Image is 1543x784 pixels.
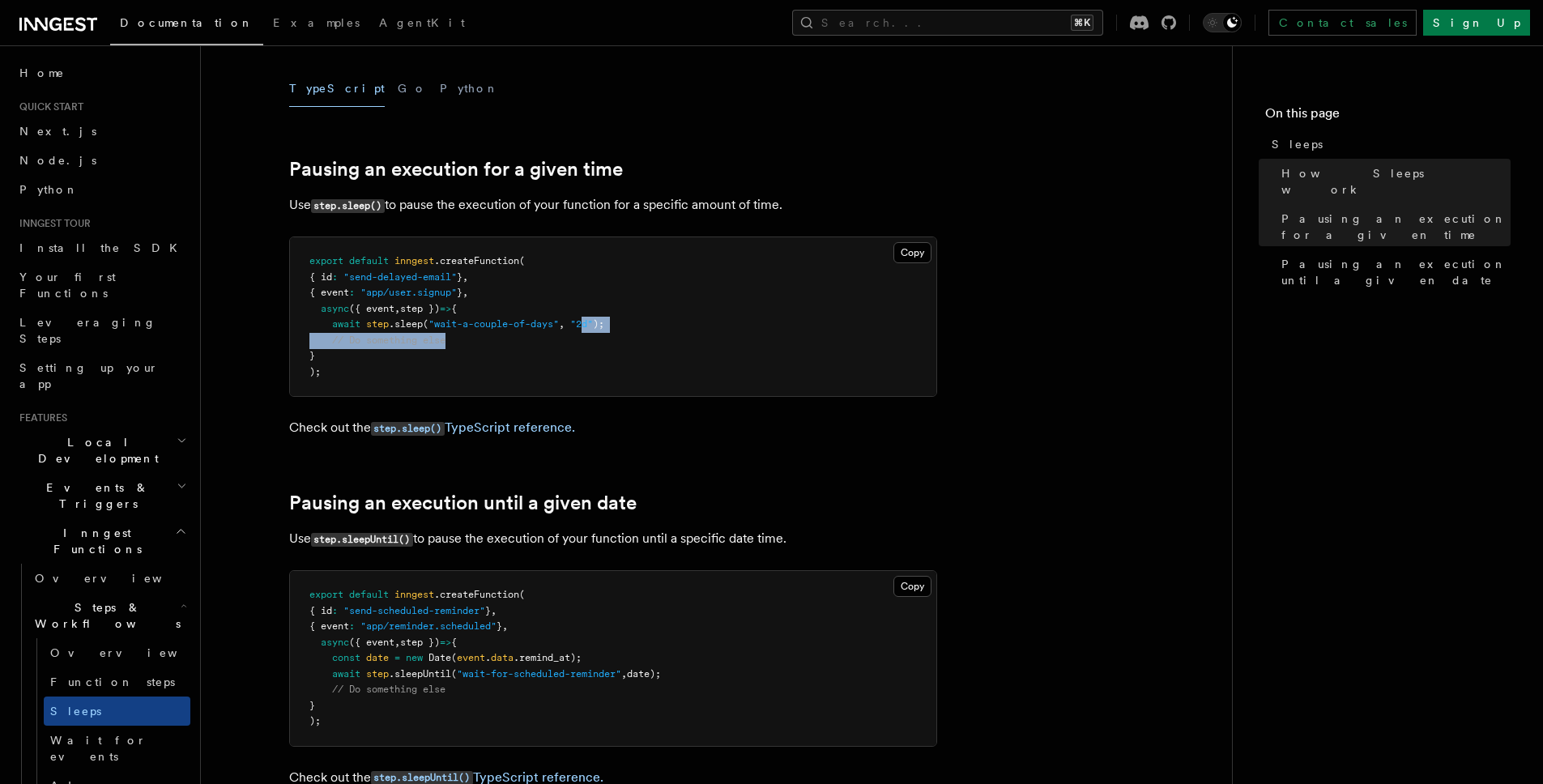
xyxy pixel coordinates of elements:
span: Features [13,411,67,424]
span: ( [519,589,525,600]
span: Next.js [19,125,96,138]
button: Steps & Workflows [28,593,190,638]
span: { id [309,605,332,616]
span: async [321,637,349,648]
a: Documentation [110,5,263,45]
a: Overview [44,638,190,667]
button: TypeScript [289,70,385,107]
span: step }) [400,303,440,314]
span: step [366,668,389,680]
span: Overview [35,572,202,585]
span: Local Development [13,434,177,467]
span: AgentKit [379,16,465,29]
span: .sleepUntil [389,668,451,680]
span: . [485,652,491,663]
button: Local Development [13,428,190,473]
span: { event [309,620,349,632]
span: .sleep [389,318,423,330]
span: : [332,271,338,283]
a: Pausing an execution until a given date [289,492,637,514]
span: inngest [394,589,434,600]
span: : [349,287,355,298]
button: Toggle dark mode [1203,13,1242,32]
a: Your first Functions [13,262,190,308]
span: .createFunction [434,589,519,600]
span: // Do something else [332,684,445,695]
p: Use to pause the execution of your function until a specific date time. [289,527,937,551]
a: Sleeps [1265,130,1511,159]
span: Inngest tour [13,217,91,230]
span: default [349,589,389,600]
a: Pausing an execution for a given time [289,158,623,181]
span: export [309,589,343,600]
span: inngest [394,255,434,266]
span: ); [309,366,321,377]
span: new [406,652,423,663]
span: Pausing an execution for a given time [1281,211,1511,243]
span: "send-scheduled-reminder" [343,605,485,616]
code: step.sleep() [371,422,445,436]
a: Pausing an execution for a given time [1275,204,1511,249]
button: Python [440,70,499,107]
h4: On this page [1265,104,1511,130]
span: Python [19,183,79,196]
span: "wait-a-couple-of-days" [428,318,559,330]
span: How Sleeps work [1281,165,1511,198]
span: Setting up your app [19,361,159,390]
a: Function steps [44,667,190,697]
a: Setting up your app [13,353,190,398]
span: { id [309,271,332,283]
a: Install the SDK [13,233,190,262]
a: Sleeps [44,697,190,726]
span: , [394,637,400,648]
span: } [497,620,502,632]
span: { [451,637,457,648]
span: "2d" [570,318,593,330]
a: Examples [263,5,369,44]
a: step.sleep()TypeScript reference. [371,420,575,435]
span: , [559,318,565,330]
span: Pausing an execution until a given date [1281,256,1511,288]
span: { event [309,287,349,298]
span: step }) [400,637,440,648]
span: Home [19,65,65,81]
span: // Do something else [332,334,445,346]
span: ({ event [349,637,394,648]
span: Sleeps [50,705,101,718]
span: : [349,620,355,632]
span: ); [593,318,604,330]
span: Function steps [50,675,175,688]
p: Check out the [289,416,937,440]
a: Home [13,58,190,87]
a: Overview [28,564,190,593]
button: Copy [893,242,931,263]
span: } [457,287,462,298]
span: Events & Triggers [13,479,177,512]
span: await [332,668,360,680]
span: , [462,271,468,283]
span: step [366,318,389,330]
span: Examples [273,16,360,29]
span: , [621,668,627,680]
span: , [491,605,497,616]
span: ({ event [349,303,394,314]
a: Python [13,175,190,204]
a: How Sleeps work [1275,159,1511,204]
span: Leveraging Steps [19,316,156,345]
p: Use to pause the execution of your function for a specific amount of time. [289,194,937,217]
span: async [321,303,349,314]
span: .remind_at); [514,652,582,663]
span: date); [627,668,661,680]
span: .createFunction [434,255,519,266]
span: Steps & Workflows [28,599,181,632]
button: Go [398,70,427,107]
span: export [309,255,343,266]
button: Copy [893,576,931,597]
span: ( [423,318,428,330]
span: } [457,271,462,283]
span: Install the SDK [19,241,187,254]
span: } [309,700,315,711]
span: : [332,605,338,616]
span: "wait-for-scheduled-reminder" [457,668,621,680]
a: Node.js [13,146,190,175]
